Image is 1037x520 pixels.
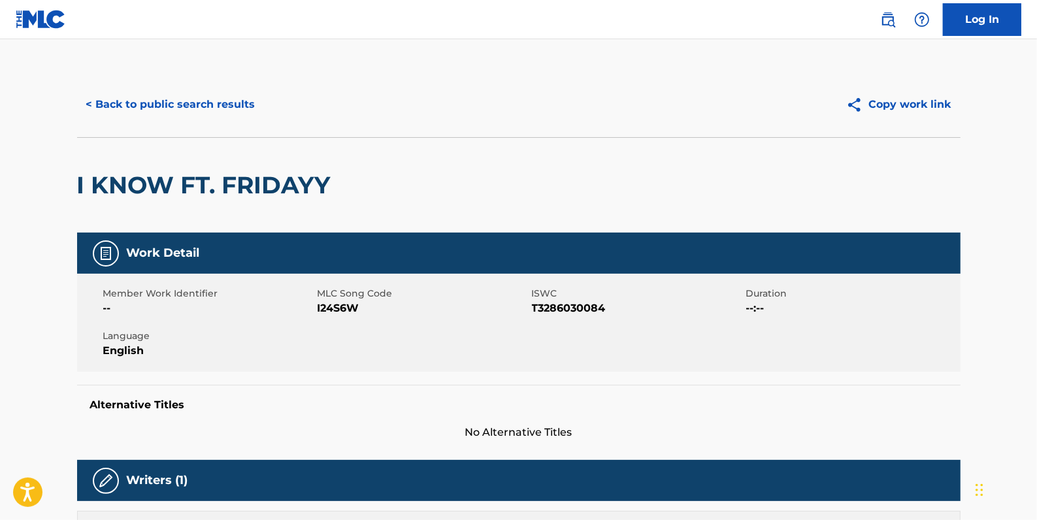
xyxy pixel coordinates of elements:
span: Language [103,329,314,343]
img: Work Detail [98,246,114,261]
h5: Work Detail [127,246,200,261]
span: MLC Song Code [318,287,529,301]
h5: Alternative Titles [90,398,947,412]
button: < Back to public search results [77,88,265,121]
span: --:-- [746,301,957,316]
img: Writers [98,473,114,489]
h5: Writers (1) [127,473,188,488]
span: Member Work Identifier [103,287,314,301]
img: search [880,12,896,27]
span: English [103,343,314,359]
a: Log In [943,3,1021,36]
img: Copy work link [846,97,869,113]
img: MLC Logo [16,10,66,29]
div: Drag [976,470,983,510]
span: No Alternative Titles [77,425,961,440]
span: I24S6W [318,301,529,316]
button: Copy work link [837,88,961,121]
span: Duration [746,287,957,301]
h2: I KNOW FT. FRIDAYY [77,171,337,200]
a: Public Search [875,7,901,33]
div: Help [909,7,935,33]
span: -- [103,301,314,316]
span: ISWC [532,287,743,301]
iframe: Chat Widget [972,457,1037,520]
span: T3286030084 [532,301,743,316]
img: help [914,12,930,27]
